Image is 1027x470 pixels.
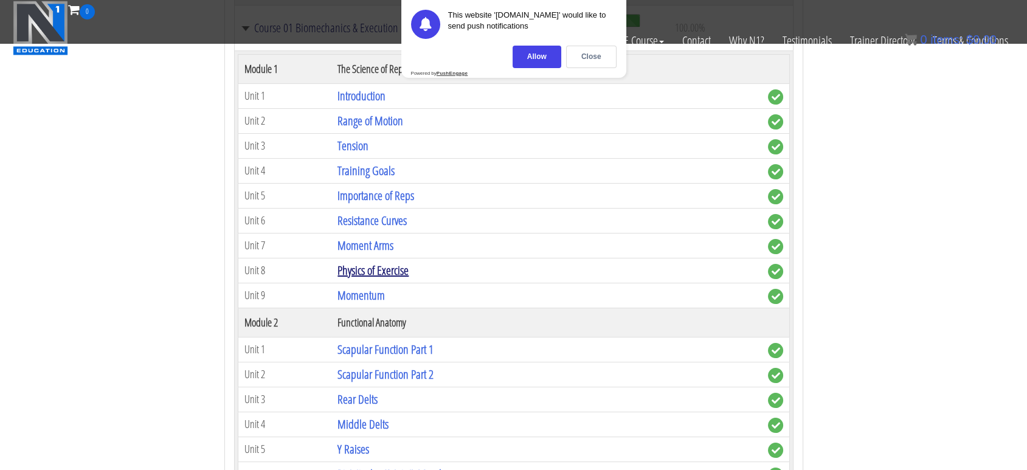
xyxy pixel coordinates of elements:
a: Middle Delts [337,416,389,432]
td: Unit 4 [238,412,331,437]
a: Scapular Function Part 1 [337,341,434,358]
th: Module 1 [238,54,331,83]
span: complete [768,393,783,408]
span: complete [768,264,783,279]
span: items: [930,33,963,46]
div: Close [566,46,617,68]
td: Unit 5 [238,183,331,208]
div: Powered by [411,71,468,76]
div: Allow [513,46,561,68]
th: The Science of Reps [331,54,761,83]
span: complete [768,368,783,383]
span: complete [768,214,783,229]
a: Range of Motion [337,112,403,129]
a: Moment Arms [337,237,393,254]
a: Trainer Directory [841,19,924,62]
span: complete [768,239,783,254]
img: n1-education [13,1,68,55]
a: FREE Course [600,19,673,62]
span: complete [768,114,783,130]
span: 0 [80,4,95,19]
a: Tension [337,137,368,154]
td: Unit 2 [238,362,331,387]
td: Unit 2 [238,108,331,133]
a: Y Raises [337,441,369,457]
a: Training Goals [337,162,395,179]
td: Unit 9 [238,283,331,308]
td: Unit 1 [238,83,331,108]
a: Physics of Exercise [337,262,409,278]
a: Testimonials [773,19,841,62]
span: 0 [920,33,927,46]
span: complete [768,343,783,358]
td: Unit 5 [238,437,331,461]
span: complete [768,443,783,458]
img: icon11.png [905,33,917,46]
td: Unit 6 [238,208,331,233]
a: Scapular Function Part 2 [337,366,434,382]
a: Rear Delts [337,391,378,407]
span: $ [966,33,973,46]
bdi: 0.00 [966,33,997,46]
span: complete [768,418,783,433]
a: 0 [68,1,95,18]
span: complete [768,89,783,105]
td: Unit 4 [238,158,331,183]
a: Momentum [337,287,385,303]
th: Functional Anatomy [331,308,761,337]
span: complete [768,189,783,204]
a: Contact [673,19,720,62]
div: This website '[DOMAIN_NAME]' would like to send push notifications [448,10,617,39]
td: Unit 1 [238,337,331,362]
a: Why N1? [720,19,773,62]
td: Unit 3 [238,133,331,158]
a: 0 items: $0.00 [905,33,997,46]
span: complete [768,164,783,179]
th: Module 2 [238,308,331,337]
a: Importance of Reps [337,187,414,204]
span: complete [768,289,783,304]
a: Resistance Curves [337,212,407,229]
span: complete [768,139,783,154]
td: Unit 8 [238,258,331,283]
a: Introduction [337,88,386,104]
strong: PushEngage [437,71,468,76]
td: Unit 3 [238,387,331,412]
td: Unit 7 [238,233,331,258]
a: Terms & Conditions [924,19,1017,62]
